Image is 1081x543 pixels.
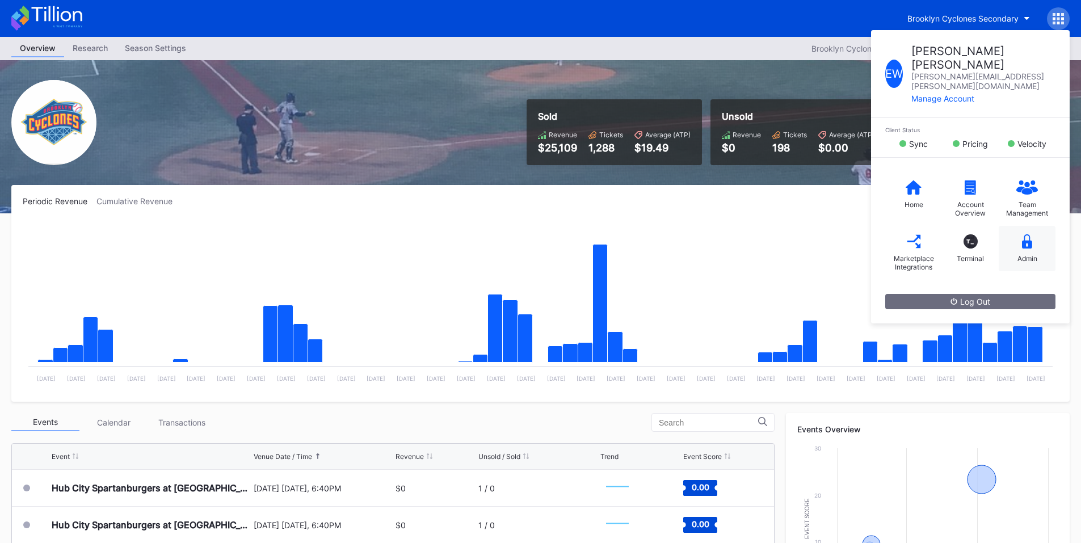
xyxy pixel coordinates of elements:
[1017,139,1046,149] div: Velocity
[254,483,393,493] div: [DATE] [DATE], 6:40PM
[1004,200,1050,217] div: Team Management
[936,375,955,382] text: [DATE]
[11,414,79,431] div: Events
[667,375,685,382] text: [DATE]
[829,131,874,139] div: Average (ATP)
[847,375,865,382] text: [DATE]
[811,44,944,53] div: Brooklyn Cyclones Secondary 2025
[577,375,595,382] text: [DATE]
[899,8,1038,29] button: Brooklyn Cyclones Secondary
[645,131,691,139] div: Average (ATP)
[600,452,619,461] div: Trend
[538,142,577,154] div: $25,109
[64,40,116,57] a: Research
[254,520,393,530] div: [DATE] [DATE], 6:40PM
[23,196,96,206] div: Periodic Revenue
[478,483,495,493] div: 1 / 0
[1017,254,1037,263] div: Admin
[797,424,1058,434] div: Events Overview
[116,40,195,56] div: Season Settings
[148,414,216,431] div: Transactions
[907,375,926,382] text: [DATE]
[67,375,86,382] text: [DATE]
[79,414,148,431] div: Calendar
[217,375,235,382] text: [DATE]
[885,294,1055,309] button: Log Out
[277,375,296,382] text: [DATE]
[905,200,923,209] div: Home
[783,131,807,139] div: Tickets
[885,60,903,88] div: E W
[911,44,1055,71] div: [PERSON_NAME] [PERSON_NAME]
[962,139,988,149] div: Pricing
[818,142,874,154] div: $0.00
[97,375,116,382] text: [DATE]
[52,452,70,461] div: Event
[634,142,691,154] div: $19.49
[157,375,176,382] text: [DATE]
[367,375,385,382] text: [DATE]
[607,375,625,382] text: [DATE]
[52,519,251,531] div: Hub City Spartanburgers at [GEOGRAPHIC_DATA] Cyclones
[116,40,195,57] a: Season Settings
[11,40,64,57] a: Overview
[549,131,577,139] div: Revenue
[588,142,623,154] div: 1,288
[64,40,116,56] div: Research
[96,196,182,206] div: Cumulative Revenue
[187,375,205,382] text: [DATE]
[11,80,96,165] img: Brooklyn_Cyclones.png
[772,142,807,154] div: 198
[966,375,985,382] text: [DATE]
[478,452,520,461] div: Unsold / Sold
[911,71,1055,91] div: [PERSON_NAME][EMAIL_ADDRESS][PERSON_NAME][DOMAIN_NAME]
[517,375,536,382] text: [DATE]
[37,375,56,382] text: [DATE]
[817,375,835,382] text: [DATE]
[1027,375,1045,382] text: [DATE]
[683,452,722,461] div: Event Score
[52,482,251,494] div: Hub City Spartanburgers at [GEOGRAPHIC_DATA] Cyclones
[814,492,821,499] text: 20
[885,127,1055,133] div: Client Status
[307,375,326,382] text: [DATE]
[637,375,655,382] text: [DATE]
[727,375,746,382] text: [DATE]
[599,131,623,139] div: Tickets
[877,375,895,382] text: [DATE]
[691,482,709,492] text: 0.00
[396,520,406,530] div: $0
[427,375,445,382] text: [DATE]
[722,111,874,122] div: Unsold
[547,375,566,382] text: [DATE]
[478,520,495,530] div: 1 / 0
[909,139,928,149] div: Sync
[600,511,634,539] svg: Chart title
[911,94,1055,103] div: Manage Account
[659,418,758,427] input: Search
[996,375,1015,382] text: [DATE]
[957,254,984,263] div: Terminal
[806,41,961,56] button: Brooklyn Cyclones Secondary 2025
[254,452,312,461] div: Venue Date / Time
[337,375,356,382] text: [DATE]
[23,220,1058,390] svg: Chart title
[396,452,424,461] div: Revenue
[964,234,978,249] div: T_
[814,445,821,452] text: 30
[733,131,761,139] div: Revenue
[891,254,936,271] div: Marketplace Integrations
[538,111,691,122] div: Sold
[397,375,415,382] text: [DATE]
[948,200,993,217] div: Account Overview
[756,375,775,382] text: [DATE]
[907,14,1019,23] div: Brooklyn Cyclones Secondary
[127,375,146,382] text: [DATE]
[487,375,506,382] text: [DATE]
[691,519,709,529] text: 0.00
[247,375,266,382] text: [DATE]
[396,483,406,493] div: $0
[786,375,805,382] text: [DATE]
[722,142,761,154] div: $0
